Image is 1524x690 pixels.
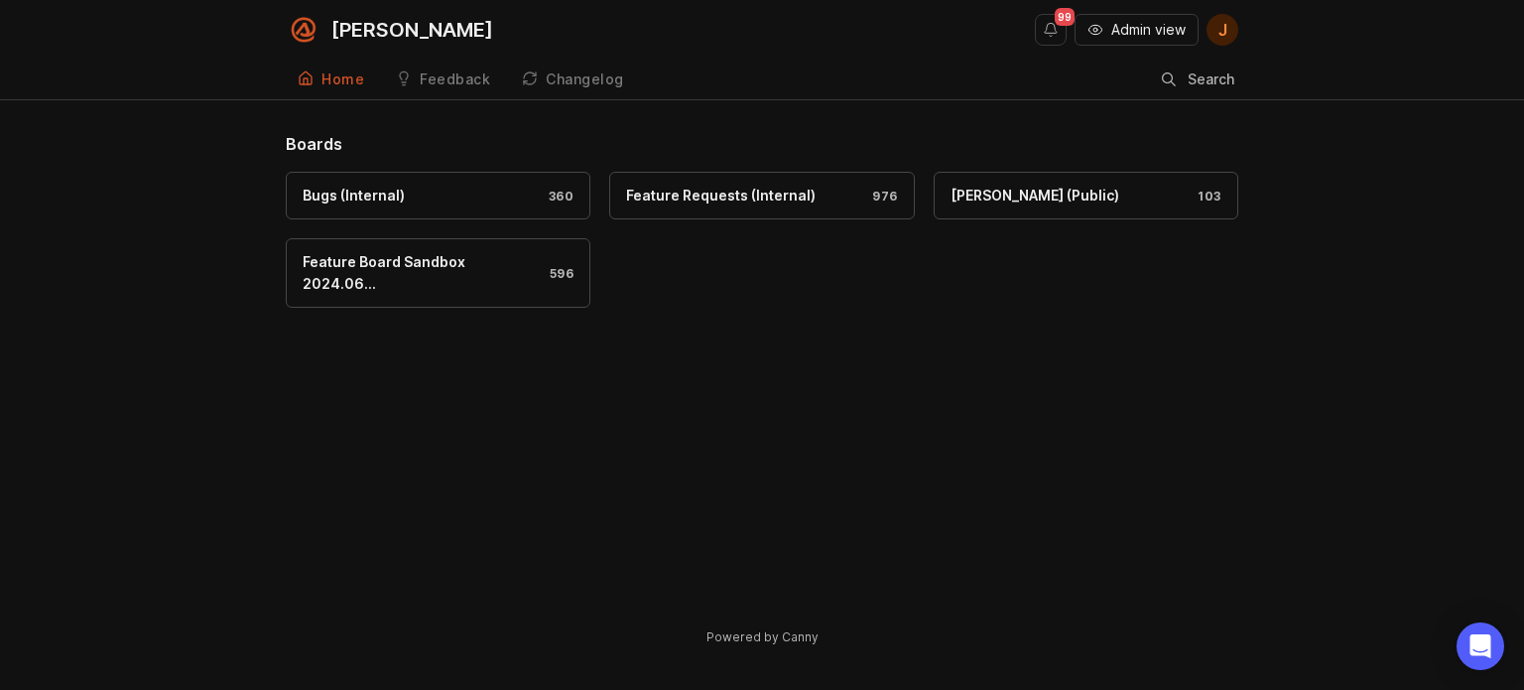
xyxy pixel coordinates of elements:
[1035,14,1067,46] button: Notifications
[286,172,590,219] a: Bugs (Internal)360
[1055,8,1075,26] span: 99
[1075,14,1199,46] button: Admin view
[1111,20,1186,40] span: Admin view
[420,72,490,86] div: Feedback
[1457,622,1504,670] div: Open Intercom Messenger
[539,188,574,205] div: 360
[1188,188,1221,205] div: 103
[384,60,502,100] a: Feedback
[626,185,816,207] div: Feature Requests (Internal)
[1206,14,1238,46] button: J
[609,172,914,219] a: Feature Requests (Internal)976
[862,188,898,205] div: 976
[510,60,636,100] a: Changelog
[703,625,822,648] a: Powered by Canny
[286,132,1238,156] h1: Boards
[540,265,574,282] div: 596
[286,12,321,48] img: Smith.ai logo
[934,172,1238,219] a: [PERSON_NAME] (Public)103
[951,185,1119,207] div: [PERSON_NAME] (Public)
[331,20,493,40] div: [PERSON_NAME]
[303,251,540,295] div: Feature Board Sandbox 2024.06…
[1218,18,1227,42] span: J
[321,72,364,86] div: Home
[303,185,405,207] div: Bugs (Internal)
[546,72,624,86] div: Changelog
[286,60,376,100] a: Home
[286,238,590,308] a: Feature Board Sandbox 2024.06…596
